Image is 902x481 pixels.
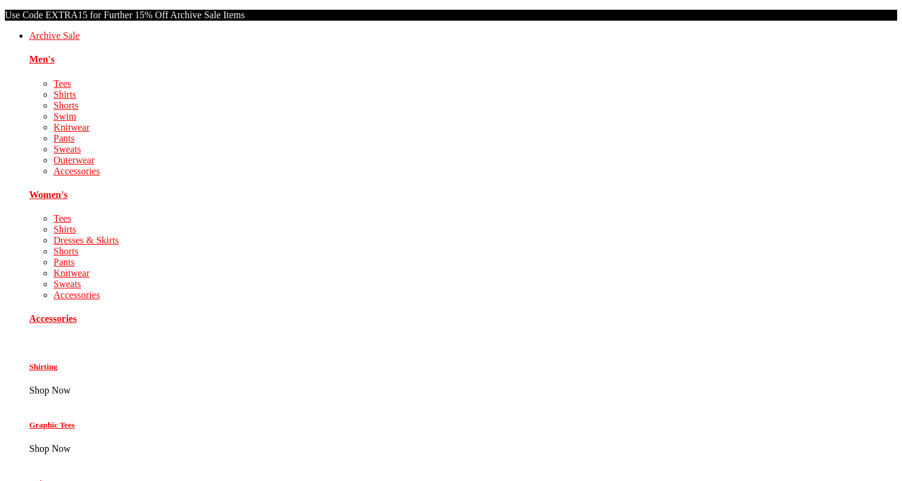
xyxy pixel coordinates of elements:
[53,78,71,89] a: Tees
[53,166,100,176] a: Accessories
[29,313,77,324] a: Accessories
[29,30,80,41] a: Archive Sale
[53,122,90,132] a: Knitwear
[29,54,55,64] a: Men's
[29,362,57,371] a: Shirting
[29,420,75,429] a: Graphic Tees
[53,100,78,111] a: Shorts
[53,224,76,234] a: Shirts
[53,257,75,267] a: Pants
[53,155,95,165] a: Outerwear
[53,246,78,256] a: Shorts
[29,189,67,200] a: Women's
[53,290,100,300] a: Accessories
[53,133,75,143] a: Pants
[29,443,71,454] span: Shop Now
[53,89,76,100] a: Shirts
[29,385,71,395] span: Shop Now
[53,213,71,223] a: Tees
[53,268,90,278] a: Knitwear
[53,144,81,154] a: Sweats
[53,279,81,289] a: Sweats
[5,10,897,21] p: Use Code EXTRA15 for Further 15% Off Archive Sale Items
[53,235,119,245] a: Dresses & Skirts
[53,111,76,121] a: Swim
